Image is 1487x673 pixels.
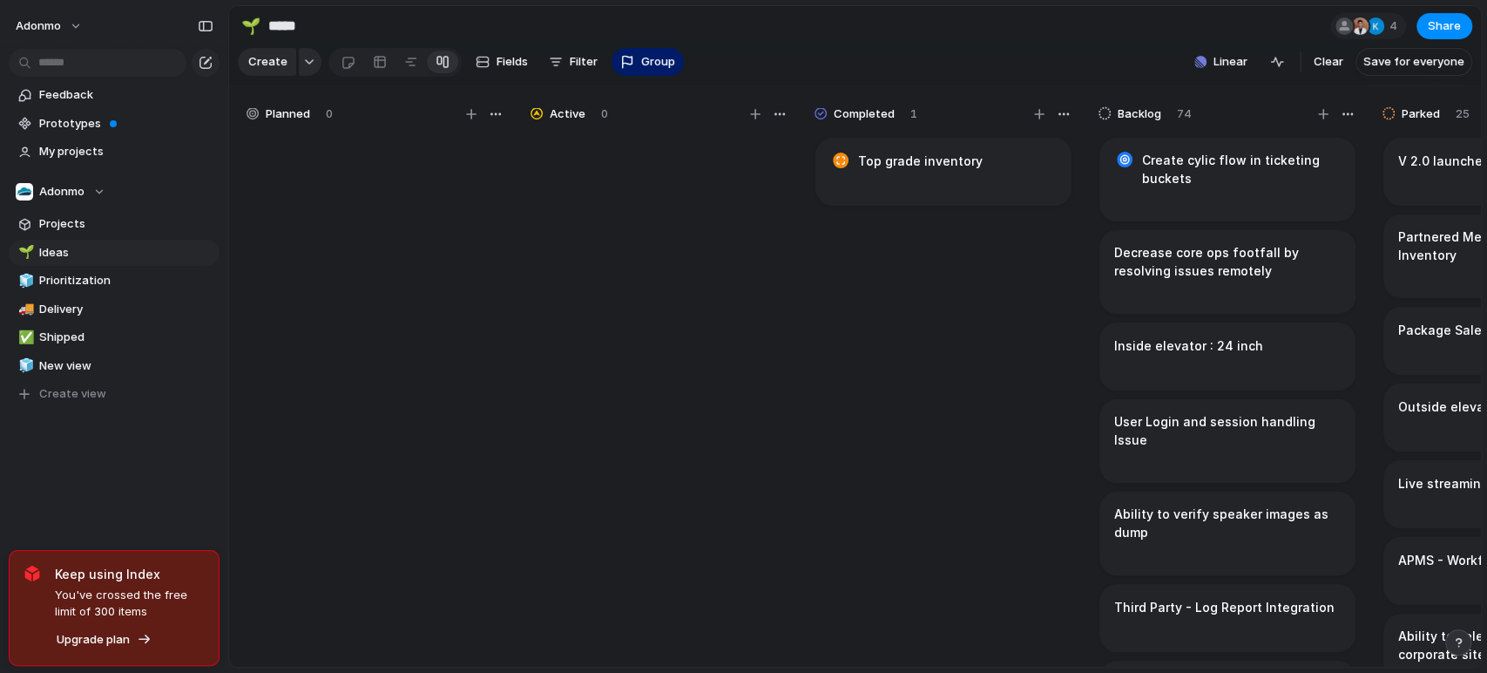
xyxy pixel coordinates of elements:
[1355,48,1472,76] button: Save for everyone
[237,12,265,40] button: 🌱
[8,12,91,40] button: Adonmo
[641,53,675,71] span: Group
[9,139,220,165] a: My projects
[1114,336,1263,356] h1: Inside elevator : 24 inch
[39,115,213,133] span: Prototypes
[9,353,220,379] a: 🧊New view
[1213,53,1247,71] span: Linear
[1099,323,1355,391] div: Inside elevator : 24 inch
[16,301,33,318] button: 🚚
[1389,17,1403,35] span: 4
[55,587,205,621] span: You've crossed the free limit of 300 items
[16,244,33,262] button: 🌱
[55,565,205,583] span: Keep using Index
[9,268,220,294] a: 🧊Prioritization
[39,329,213,346] span: Shipped
[612,48,684,76] button: Group
[16,17,61,35] span: Adonmo
[39,272,213,289] span: Prioritization
[1099,584,1355,652] div: Third Party - Log Report Integration
[9,240,220,266] a: 🌱Ideas
[1118,105,1161,123] span: Backlog
[39,244,213,262] span: Ideas
[18,328,30,348] div: ✅
[1099,138,1355,221] div: Create cylic flow in ticketing buckets
[238,48,296,76] button: Create
[910,105,917,123] span: 1
[18,242,30,262] div: 🌱
[39,86,213,104] span: Feedback
[550,105,585,123] span: Active
[18,299,30,319] div: 🚚
[601,105,608,123] span: 0
[1428,17,1461,35] span: Share
[1114,412,1341,449] h1: User Login and session handling Issue
[570,53,598,71] span: Filter
[815,138,1071,206] div: Top grade inventory
[16,329,33,346] button: ✅
[39,357,213,375] span: New view
[39,301,213,318] span: Delivery
[39,143,213,160] span: My projects
[16,272,33,289] button: 🧊
[9,211,220,237] a: Projects
[9,111,220,137] a: Prototypes
[1187,49,1254,75] button: Linear
[1114,505,1341,541] h1: Ability to verify speaker images as dump
[241,14,260,37] div: 🌱
[9,296,220,323] a: 🚚Delivery
[1177,105,1192,123] span: 74
[18,356,30,376] div: 🧊
[18,271,30,291] div: 🧊
[326,105,333,123] span: 0
[497,53,528,71] span: Fields
[469,48,535,76] button: Fields
[1099,399,1355,483] div: User Login and session handling Issue
[39,215,213,233] span: Projects
[1402,105,1440,123] span: Parked
[858,152,983,171] h1: Top grade inventory
[1416,13,1472,39] button: Share
[51,628,157,652] button: Upgrade plan
[834,105,895,123] span: Completed
[16,357,33,375] button: 🧊
[542,48,605,76] button: Filter
[1314,53,1343,71] span: Clear
[1456,105,1470,123] span: 25
[9,324,220,350] a: ✅Shipped
[1099,492,1355,575] div: Ability to verify speaker images as dump
[9,179,220,205] button: Adonmo
[1099,230,1355,314] div: Decrease core ops footfall by resolving issues remotely
[57,631,130,649] span: Upgrade plan
[266,105,310,123] span: Planned
[1114,243,1341,280] h1: Decrease core ops footfall by resolving issues remotely
[9,82,220,108] a: Feedback
[39,183,84,201] span: Adonmo
[39,385,106,403] span: Create view
[9,381,220,407] button: Create view
[1307,48,1350,76] button: Clear
[1142,151,1341,187] h1: Create cylic flow in ticketing buckets
[1363,53,1464,71] span: Save for everyone
[1114,598,1335,617] h1: Third Party - Log Report Integration
[248,53,287,71] span: Create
